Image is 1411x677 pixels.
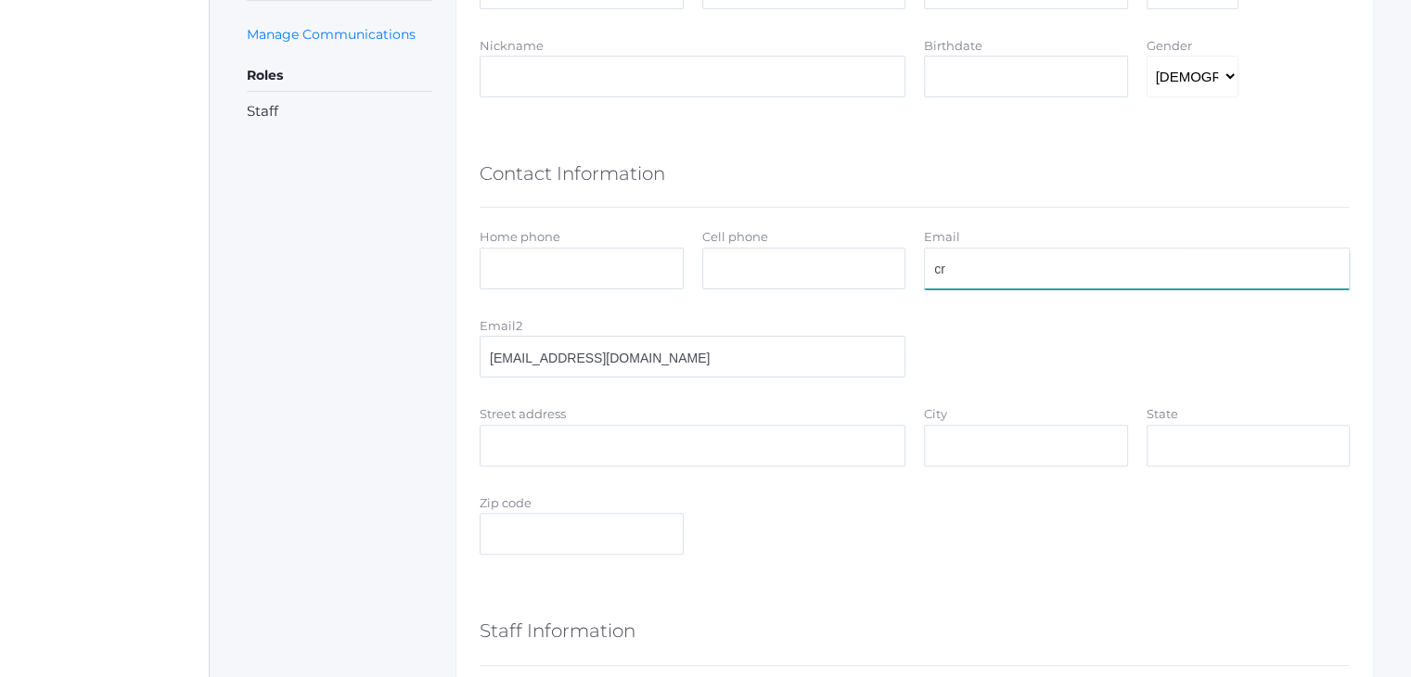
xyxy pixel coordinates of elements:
label: Email [924,229,960,244]
h5: Contact Information [480,158,665,189]
label: Zip code [480,495,532,510]
label: Nickname [480,38,544,53]
label: Gender [1147,38,1192,53]
label: Birthdate [924,38,982,53]
label: Email2 [480,318,522,333]
label: Cell phone [702,229,768,244]
label: City [924,406,947,421]
a: Manage Communications [247,24,416,45]
label: State [1147,406,1178,421]
li: Staff [247,101,432,122]
label: Street address [480,406,566,421]
label: Home phone [480,229,560,244]
h5: Roles [247,60,432,92]
h5: Staff Information [480,615,635,646]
